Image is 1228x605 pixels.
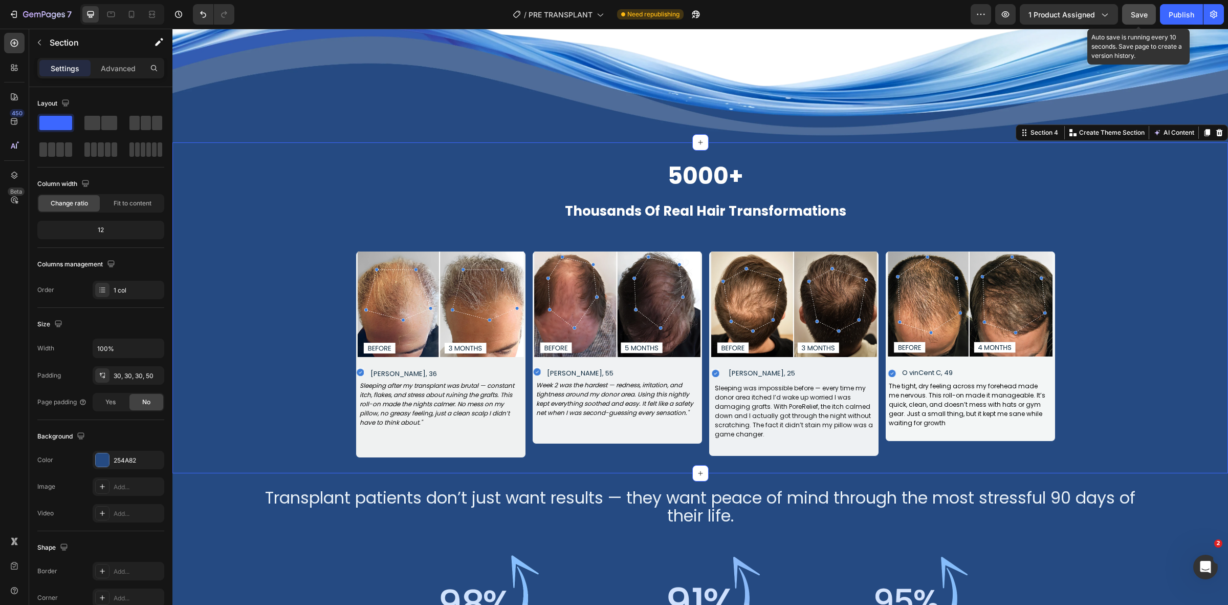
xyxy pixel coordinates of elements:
div: Padding [37,371,61,380]
span: No [142,398,150,407]
div: Add... [114,483,162,492]
i: Week 2 was the hardest — redness, irritation, and tightness around my donor area. Using this nigh... [364,352,521,388]
button: 1 product assigned [1020,4,1118,25]
span: 1 product assigned [1028,9,1095,20]
div: Beta [8,187,25,196]
div: Add... [114,567,162,576]
div: Layout [37,97,72,111]
button: AI Content [979,98,1024,110]
span: Transplant patients don’t just want results — they want peace of mind through the most stressful ... [93,457,963,499]
strong: Thousands Of Real Hair Transformations [392,173,674,192]
div: Undo/Redo [193,4,234,25]
div: Background [37,430,87,444]
div: Video [37,509,54,518]
span: / [524,9,527,20]
div: Publish [1169,9,1194,20]
div: Column width [37,177,92,191]
img: [object Object] [362,223,528,328]
div: [PERSON_NAME], 36 [197,339,266,351]
div: 12 [39,223,162,237]
div: 30, 30, 30, 50 [114,371,162,381]
button: 7 [4,4,76,25]
div: Columns management [37,258,117,272]
p: 7 [67,8,72,20]
div: Size [37,318,64,331]
span: The tight, dry feeling across my forehead made me nervous. This roll-on made it manageable. It’s ... [716,353,873,399]
div: [PERSON_NAME], 55 [374,339,442,351]
p: Settings [51,63,79,74]
div: Corner [37,593,58,602]
p: ⁠⁠⁠⁠⁠⁠⁠ [184,130,882,165]
span: Sleeping was impossible before — every time my donor area itched I’d wake up worried I was damagi... [542,355,700,410]
p: [PERSON_NAME], 25 [556,340,623,350]
div: 1 col [114,286,162,295]
iframe: To enrich screen reader interactions, please activate Accessibility in Grammarly extension settings [172,29,1228,605]
strong: 5000+ [495,131,571,163]
div: Page padding [37,398,87,407]
img: [object Object] [715,223,880,328]
div: Shape [37,541,70,555]
iframe: Intercom live chat [1193,555,1218,579]
div: To enrich screen reader interactions, please activate Accessibility in Grammarly extension settings [183,172,883,194]
div: Section 4 [856,99,888,109]
button: Publish [1160,4,1203,25]
input: Auto [93,339,164,358]
div: Color [37,455,53,465]
span: Save [1131,10,1148,19]
span: Fit to content [114,199,151,208]
div: Add... [114,509,162,518]
span: Need republishing [627,10,679,19]
p: Advanced [101,63,136,74]
div: 450 [10,109,25,117]
img: [object Object] [185,223,352,329]
span: PRE TRANSPLANT [529,9,593,20]
span: 2 [1214,539,1222,548]
div: Add... [114,594,162,603]
p: Section [50,36,134,49]
h2: To enrich screen reader interactions, please activate Accessibility in Grammarly extension settings [183,129,883,166]
div: Image [37,482,55,491]
span: Yes [105,398,116,407]
span: Change ratio [51,199,88,208]
div: Width [37,344,54,353]
div: O vinCent C, 49 [729,338,781,350]
div: 254A82 [114,456,162,465]
p: Create Theme Section [907,99,972,109]
div: Order [37,285,54,295]
button: Save [1122,4,1156,25]
div: Border [37,567,57,576]
i: Sleeping after my transplant was brutal — constant itch, flakes, and stress about ruining the gra... [187,352,342,398]
img: [object Object] [539,223,705,328]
